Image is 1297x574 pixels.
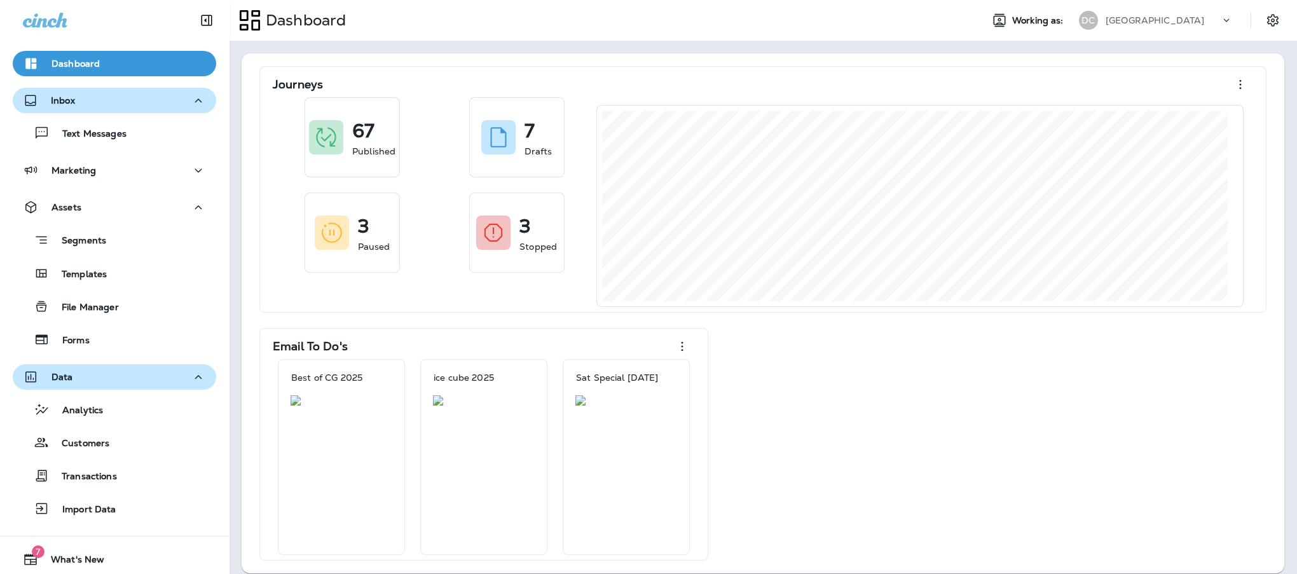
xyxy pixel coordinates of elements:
button: Settings [1261,9,1284,32]
p: Dashboard [51,58,100,69]
button: Assets [13,195,216,220]
button: Segments [13,226,216,254]
p: Paused [358,240,390,253]
p: Customers [49,438,109,450]
button: Customers [13,429,216,456]
p: Segments [49,235,106,248]
p: [GEOGRAPHIC_DATA] [1106,15,1204,25]
p: Transactions [49,471,117,483]
img: 3168ee96-47ff-4f3a-b7e5-b87131f21bdf.jpg [575,395,677,406]
p: Dashboard [261,11,346,30]
p: Published [352,145,395,158]
p: Stopped [519,240,557,253]
button: 7What's New [13,547,216,572]
span: What's New [38,554,104,570]
p: File Manager [49,302,119,314]
p: Inbox [51,95,75,106]
button: Marketing [13,158,216,183]
button: Templates [13,260,216,287]
p: Sat Special [DATE] [576,372,659,383]
button: Analytics [13,396,216,423]
button: Dashboard [13,51,216,76]
p: Data [51,372,73,382]
p: Analytics [50,405,103,417]
button: File Manager [13,293,216,320]
button: Text Messages [13,120,216,146]
p: Drafts [525,145,552,158]
span: 7 [32,545,45,558]
img: d340c825-33b8-432b-90d3-1983c3bfa311.jpg [291,395,392,406]
button: Forms [13,326,216,353]
p: Import Data [50,504,116,516]
img: 2167e444-2203-437c-8c4a-dd0920b85edc.jpg [433,395,535,406]
p: Text Messages [50,128,127,140]
p: Forms [50,335,90,347]
p: 7 [525,125,535,137]
span: Working as: [1012,15,1066,26]
p: Journeys [273,78,323,91]
p: Best of CG 2025 [291,372,362,383]
button: Collapse Sidebar [189,8,224,33]
p: ice cube 2025 [434,372,494,383]
button: Import Data [13,495,216,522]
p: 3 [519,220,531,233]
button: Transactions [13,462,216,489]
p: 3 [358,220,369,233]
div: DC [1079,11,1098,30]
p: Email To Do's [273,340,348,353]
p: Templates [49,269,107,281]
p: 67 [352,125,374,137]
p: Assets [51,202,81,212]
p: Marketing [51,165,96,175]
button: Data [13,364,216,390]
button: Inbox [13,88,216,113]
